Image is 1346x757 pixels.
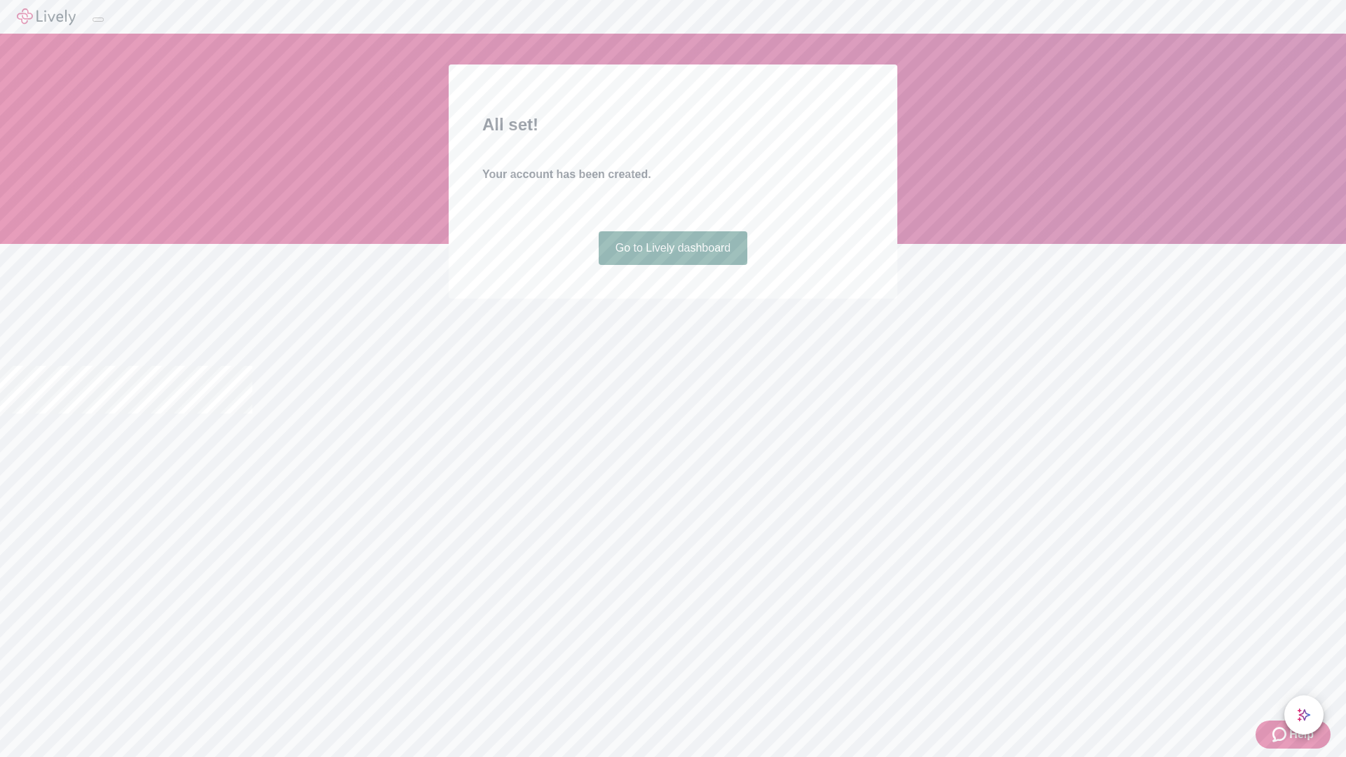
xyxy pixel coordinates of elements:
[599,231,748,265] a: Go to Lively dashboard
[93,18,104,22] button: Log out
[482,166,864,183] h4: Your account has been created.
[1284,695,1324,735] button: chat
[1297,708,1311,722] svg: Lively AI Assistant
[17,8,76,25] img: Lively
[482,112,864,137] h2: All set!
[1272,726,1289,743] svg: Zendesk support icon
[1289,726,1314,743] span: Help
[1256,721,1331,749] button: Zendesk support iconHelp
